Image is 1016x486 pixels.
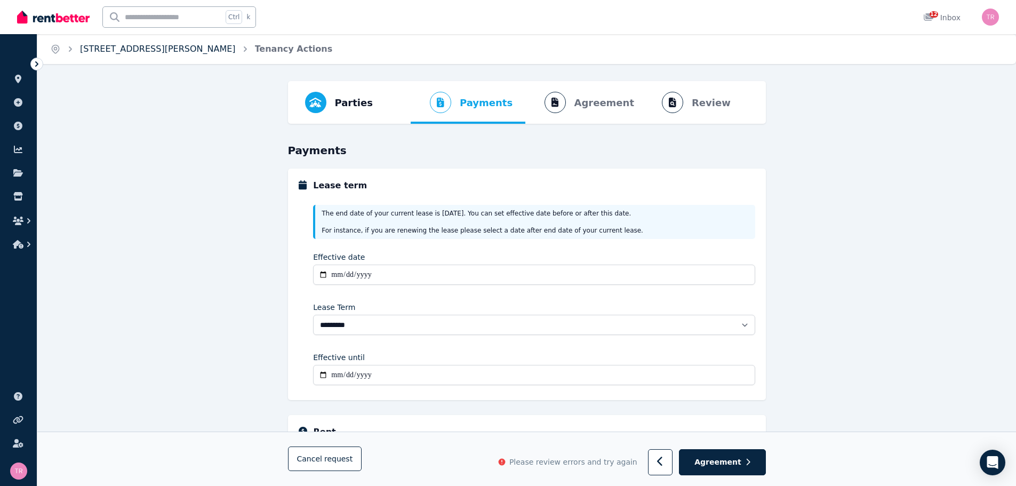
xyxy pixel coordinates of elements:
[246,13,250,21] span: k
[314,426,336,439] h5: Rent
[324,454,353,465] span: request
[923,12,961,23] div: Inbox
[460,95,513,110] span: Payments
[288,143,766,158] h3: Payments
[313,302,355,313] label: Lease Term
[297,455,353,464] span: Cancel
[17,9,90,25] img: RentBetter
[313,179,367,192] h5: Lease term
[509,457,637,468] span: Please review errors and try again
[288,81,766,124] nav: Progress
[255,44,333,54] a: Tenancy Actions
[411,81,521,124] button: Payments
[10,463,27,480] img: Theresa Roulston
[288,447,362,472] button: Cancelrequest
[313,252,365,262] label: Effective date
[313,352,365,363] label: Effective until
[226,10,242,24] span: Ctrl
[679,450,765,476] button: Agreement
[313,205,755,239] div: The end date of your current lease is [DATE] . You can set effective date before or after this da...
[80,44,236,54] a: [STREET_ADDRESS][PERSON_NAME]
[982,9,999,26] img: Theresa Roulston
[37,34,345,64] nav: Breadcrumb
[297,81,381,124] button: Parties
[930,11,938,18] span: 12
[694,457,741,468] span: Agreement
[980,450,1005,475] div: Open Intercom Messenger
[335,95,373,110] span: Parties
